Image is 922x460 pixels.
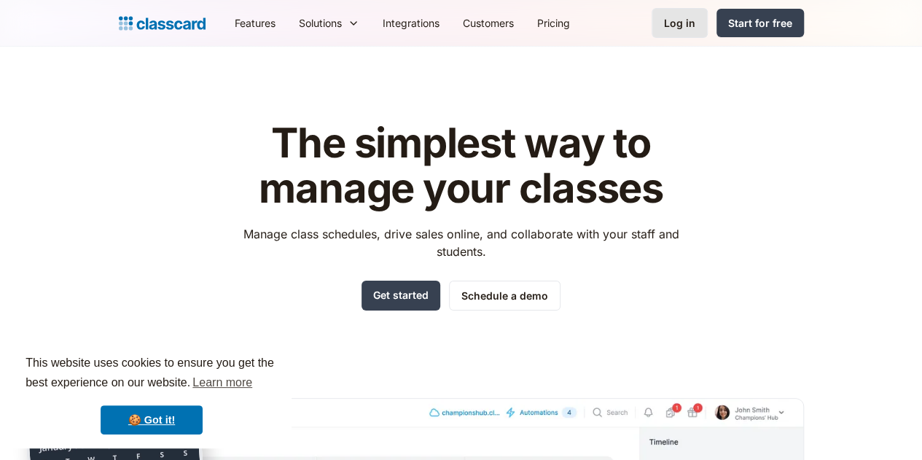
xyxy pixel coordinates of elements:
[287,7,371,39] div: Solutions
[652,8,708,38] a: Log in
[101,405,203,434] a: dismiss cookie message
[12,340,292,448] div: cookieconsent
[526,7,582,39] a: Pricing
[449,281,560,311] a: Schedule a demo
[299,15,342,31] div: Solutions
[728,15,792,31] div: Start for free
[26,354,278,394] span: This website uses cookies to ensure you get the best experience on our website.
[362,281,440,311] a: Get started
[190,372,254,394] a: learn more about cookies
[230,121,692,211] h1: The simplest way to manage your classes
[716,9,804,37] a: Start for free
[664,15,695,31] div: Log in
[451,7,526,39] a: Customers
[119,13,206,34] a: home
[371,7,451,39] a: Integrations
[230,225,692,260] p: Manage class schedules, drive sales online, and collaborate with your staff and students.
[223,7,287,39] a: Features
